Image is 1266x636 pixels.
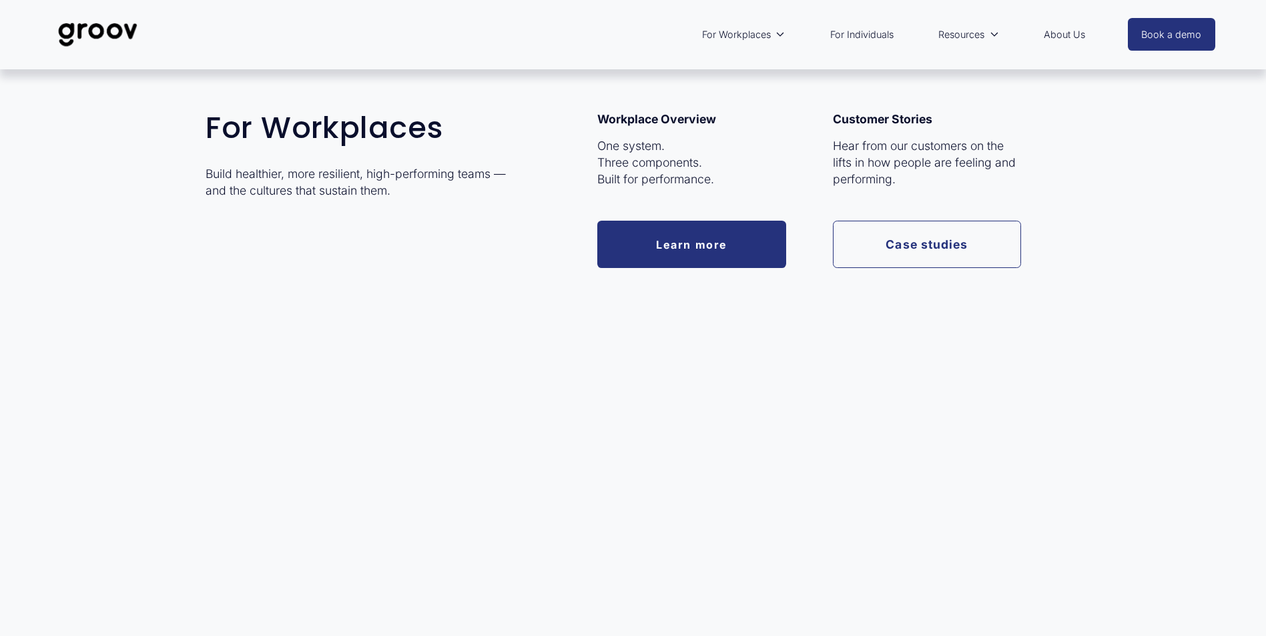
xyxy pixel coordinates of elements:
strong: Workplace Overview [597,112,716,126]
p: Build healthier, more resilient, high-performing teams — and the cultures that sustain them. [206,166,512,199]
a: For Individuals [824,19,900,50]
a: Book a demo [1128,18,1216,51]
span: For Workplaces [702,26,771,43]
a: folder dropdown [932,19,1006,50]
img: Groov | Unlock Human Potential at Work and in Life [51,13,145,57]
h2: For Workplaces [206,111,512,145]
a: folder dropdown [695,19,792,50]
p: One system. Three components. Built for performance. [597,138,786,187]
a: About Us [1037,19,1092,50]
span: Resources [938,26,984,43]
p: Hear from our customers on the lifts in how people are feeling and performing. [833,138,1022,187]
a: Learn more [597,221,786,268]
strong: Customer Stories [833,112,932,126]
a: Case studies [833,221,1022,268]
